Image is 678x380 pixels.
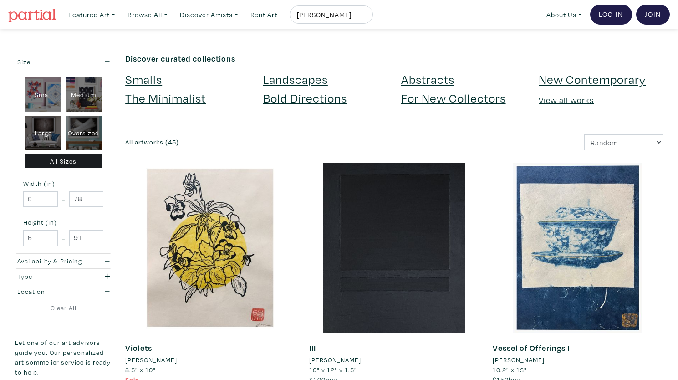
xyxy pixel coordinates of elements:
[15,284,112,299] button: Location
[25,116,61,150] div: Large
[15,303,112,313] a: Clear All
[17,256,83,266] div: Availability & Pricing
[64,5,119,24] a: Featured Art
[263,90,347,106] a: Bold Directions
[401,90,506,106] a: For New Collectors
[493,355,545,365] li: [PERSON_NAME]
[15,54,112,69] button: Size
[246,5,281,24] a: Rent Art
[125,355,177,365] li: [PERSON_NAME]
[25,77,61,112] div: Small
[17,272,83,282] div: Type
[539,71,646,87] a: New Contemporary
[309,355,361,365] li: [PERSON_NAME]
[309,343,316,353] a: III
[17,57,83,67] div: Size
[296,9,364,21] input: Search
[125,343,152,353] a: Violets
[125,54,663,64] h6: Discover curated collections
[25,154,102,169] div: All Sizes
[176,5,242,24] a: Discover Artists
[542,5,586,24] a: About Us
[23,180,103,187] small: Width (in)
[493,365,527,374] span: 10.2" x 13"
[66,116,102,150] div: Oversized
[263,71,328,87] a: Landscapes
[493,355,663,365] a: [PERSON_NAME]
[23,219,103,226] small: Height (in)
[125,139,387,146] h6: All artworks (45)
[15,254,112,269] button: Availability & Pricing
[62,232,65,244] span: -
[309,355,479,365] a: [PERSON_NAME]
[125,365,156,374] span: 8.5" x 10"
[125,355,296,365] a: [PERSON_NAME]
[309,365,357,374] span: 10" x 12" x 1.5"
[636,5,670,25] a: Join
[125,90,206,106] a: The Minimalist
[15,269,112,284] button: Type
[539,95,594,105] a: View all works
[493,343,570,353] a: Vessel of Offerings I
[15,338,112,377] p: Let one of our art advisors guide you. Our personalized art sommelier service is ready to help.
[401,71,454,87] a: Abstracts
[123,5,172,24] a: Browse All
[125,71,162,87] a: Smalls
[590,5,632,25] a: Log In
[66,77,102,112] div: Medium
[17,287,83,297] div: Location
[62,193,65,205] span: -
